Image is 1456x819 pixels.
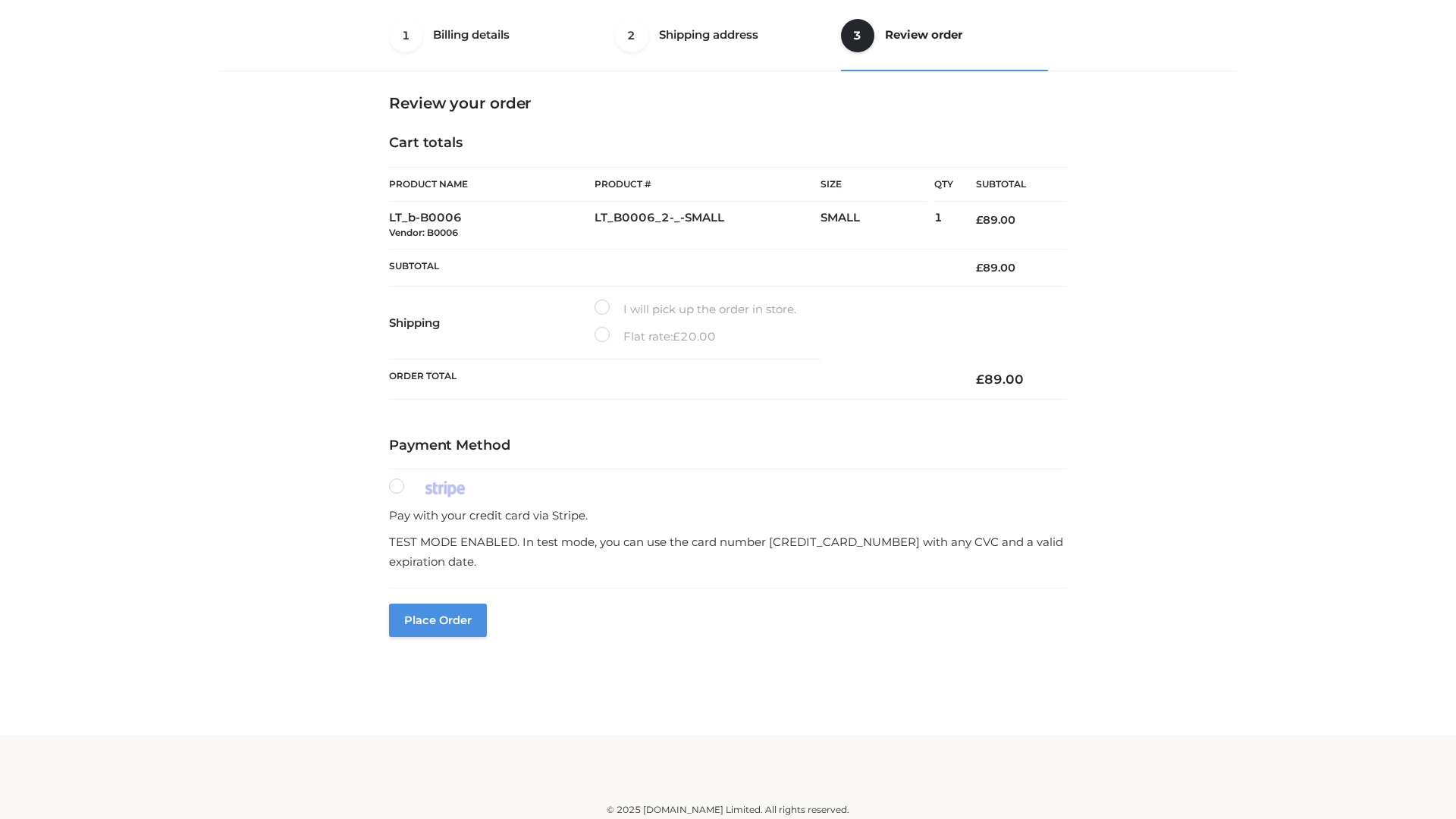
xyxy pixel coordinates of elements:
th: Product Name [389,167,595,202]
p: TEST MODE ENABLED. In test mode, you can use the card number [CREDIT_CARD_NUMBER] with any CVC an... [389,532,1067,571]
span: £ [673,329,680,344]
th: Subtotal [953,168,1067,202]
label: Flat rate: [595,327,716,347]
th: Product # [595,167,821,202]
span: £ [976,372,984,387]
button: Place order [389,604,487,637]
bdi: 20.00 [673,329,716,344]
h4: Cart totals [389,135,1067,152]
bdi: 89.00 [976,372,1024,387]
p: Pay with your credit card via Stripe. [389,506,1067,526]
th: Order Total [389,359,953,400]
th: Qty [934,167,953,202]
div: © 2025 [DOMAIN_NAME] Limited. All rights reserved. [225,802,1231,817]
span: £ [976,261,983,275]
bdi: 89.00 [976,261,1015,275]
bdi: 89.00 [976,213,1015,227]
th: Shipping [389,287,595,359]
td: 1 [934,202,953,249]
th: Subtotal [389,249,953,286]
h4: Payment Method [389,438,1067,454]
small: Vendor: B0006 [389,227,458,238]
td: LT_B0006_2-_-SMALL [595,202,821,249]
span: £ [976,213,983,227]
h3: Review your order [389,94,1067,112]
td: SMALL [821,202,934,249]
th: Size [821,168,927,202]
td: LT_b-B0006 [389,202,595,249]
label: I will pick up the order in store. [595,300,796,319]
